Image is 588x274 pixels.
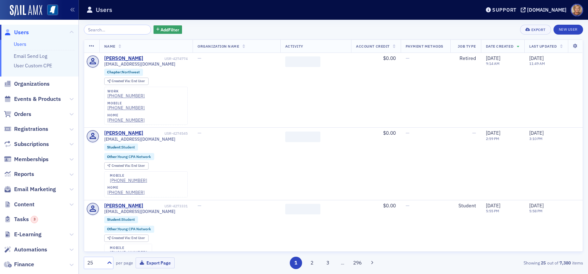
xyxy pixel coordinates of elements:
[486,61,500,66] time: 9:14 AM
[472,130,476,136] span: —
[322,257,334,269] button: 3
[107,185,145,190] div: home
[553,25,583,35] a: New User
[110,178,147,183] a: [PHONE_NUMBER]
[4,215,38,223] a: Tasks3
[110,173,147,178] div: mobile
[531,28,546,32] div: Export
[112,79,131,83] span: Created Via :
[110,250,147,255] a: [PHONE_NUMBER]
[107,117,145,123] a: [PHONE_NUMBER]
[458,44,476,49] span: Job Type
[42,5,58,17] a: View Homepage
[529,208,543,213] time: 5:58 PM
[558,260,572,266] strong: 7,380
[421,260,583,266] div: Showing out of items
[520,25,551,35] button: Export
[486,130,500,136] span: [DATE]
[144,56,188,61] div: USR-4274774
[107,190,145,195] div: [PHONE_NUMBER]
[406,55,409,61] span: —
[4,29,29,36] a: Users
[529,61,545,66] time: 11:49 AM
[144,204,188,208] div: USR-4273331
[161,26,179,33] span: Add Filter
[14,125,48,133] span: Registrations
[107,217,135,222] a: Student:Student
[104,61,175,67] span: [EMAIL_ADDRESS][DOMAIN_NAME]
[383,55,396,61] span: $0.00
[14,246,47,254] span: Automations
[14,185,56,193] span: Email Marketing
[104,55,143,62] div: [PERSON_NAME]
[87,259,103,267] div: 25
[529,202,544,209] span: [DATE]
[529,130,544,136] span: [DATE]
[104,209,175,214] span: [EMAIL_ADDRESS][DOMAIN_NAME]
[136,257,175,268] button: Export Page
[486,202,500,209] span: [DATE]
[112,236,131,240] span: Created Via :
[107,217,121,222] span: Student :
[4,80,50,88] a: Organizations
[4,110,31,118] a: Orders
[104,130,143,136] div: [PERSON_NAME]
[110,246,147,250] div: mobile
[198,55,201,61] span: —
[486,44,513,49] span: Date Created
[14,215,38,223] span: Tasks
[14,201,35,208] span: Content
[107,227,151,231] a: Other:Young CPA Network
[104,44,115,49] span: Name
[455,55,476,62] div: Retired
[104,162,149,170] div: Created Via: End User
[104,203,143,209] a: [PERSON_NAME]
[4,95,61,103] a: Events & Products
[4,170,34,178] a: Reports
[492,7,517,13] div: Support
[306,257,318,269] button: 2
[540,260,547,266] strong: 25
[356,44,389,49] span: Account Credit
[529,136,543,141] time: 3:10 PM
[529,44,557,49] span: Last Updated
[14,80,50,88] span: Organizations
[107,105,145,110] a: [PHONE_NUMBER]
[14,95,61,103] span: Events & Products
[104,226,155,233] div: Other:
[14,29,29,36] span: Users
[14,140,49,148] span: Subscriptions
[14,53,47,59] a: Email Send Log
[107,69,122,74] span: Chapter :
[116,260,133,266] label: per page
[571,4,583,16] span: Profile
[14,156,49,163] span: Memberships
[112,79,145,83] div: End User
[104,78,149,85] div: Created Via: End User
[112,163,131,168] span: Created Via :
[104,69,143,76] div: Chapter:
[4,140,49,148] a: Subscriptions
[406,202,409,209] span: —
[107,154,118,159] span: Other :
[107,93,145,98] a: [PHONE_NUMBER]
[4,246,47,254] a: Automations
[406,44,443,49] span: Payment Methods
[198,130,201,136] span: —
[529,55,544,61] span: [DATE]
[112,236,145,240] div: End User
[14,170,34,178] span: Reports
[107,145,135,150] a: Student:Student
[486,55,500,61] span: [DATE]
[455,203,476,209] div: Student
[14,110,31,118] span: Orders
[96,6,112,14] h1: Users
[4,201,35,208] a: Content
[521,7,569,12] button: [DOMAIN_NAME]
[198,44,239,49] span: Organization Name
[4,231,42,238] a: E-Learning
